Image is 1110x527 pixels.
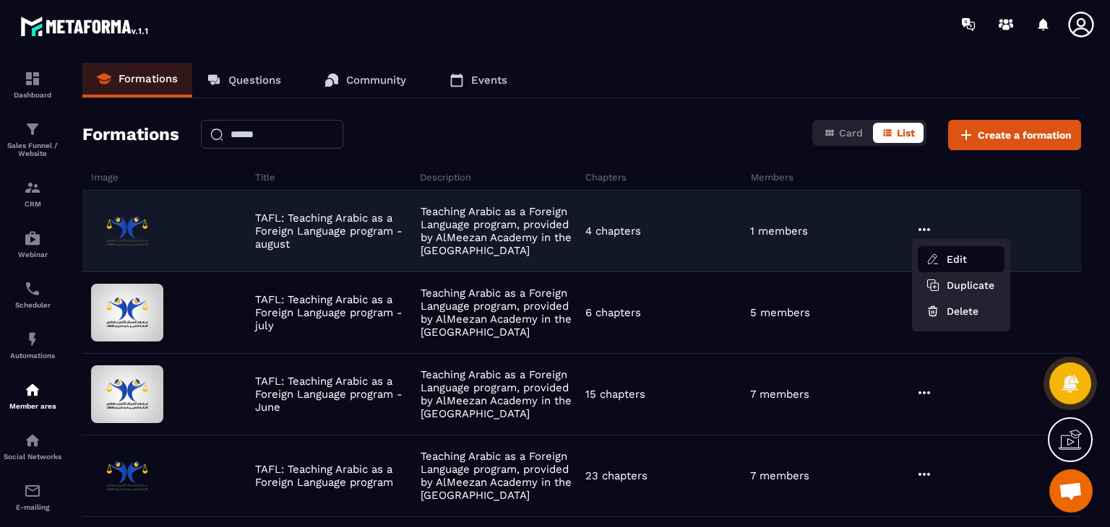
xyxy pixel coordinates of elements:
[585,469,647,482] p: 23 chapters
[421,287,578,339] p: Teaching Arabic as a Foreign Language program, provided by AlMeezan Academy in the [GEOGRAPHIC_DATA]
[20,13,150,39] img: logo
[24,121,41,138] img: formation
[421,368,578,420] p: Teaching Arabic as a Foreign Language program, provided by AlMeezan Academy in the [GEOGRAPHIC_DATA]
[82,63,192,97] a: Formations
[4,370,61,421] a: automationsautomationsMember area
[585,225,641,238] p: 4 chapters
[1049,469,1093,513] a: Open chat
[24,280,41,297] img: scheduler
[4,453,61,461] p: Social Networks
[421,205,578,257] p: Teaching Arabic as a Foreign Language program, provided by AlMeezan Academy in the [GEOGRAPHIC_DATA]
[751,172,913,183] h6: Members
[4,251,61,258] p: Webinar
[948,120,1081,150] button: Create a formation
[918,246,1004,272] button: Edit
[585,172,747,183] h6: Chapters
[420,172,582,183] h6: Description
[255,293,413,332] p: TAFL: Teaching Arabic as a Foreign Language program - july
[4,301,61,309] p: Scheduler
[91,284,163,341] img: formation-background
[24,179,41,196] img: formation
[4,421,61,471] a: social-networksocial-networkSocial Networks
[24,432,41,449] img: social-network
[24,331,41,348] img: automations
[471,74,507,87] p: Events
[435,63,522,97] a: Events
[918,298,1004,324] button: Delete
[918,272,1004,298] button: Duplicate
[750,306,810,319] p: 5 members
[815,123,872,143] button: Card
[4,168,61,219] a: formationformationCRM
[585,388,645,401] p: 15 chapters
[585,306,641,319] p: 6 chapters
[310,63,421,97] a: Community
[255,212,413,251] p: TAFL: Teaching Arabic as a Foreign Language program - august
[4,503,61,511] p: E-mailing
[4,352,61,360] p: Automations
[750,388,809,401] p: 7 members
[4,269,61,320] a: schedulerschedulerScheduler
[192,63,296,97] a: Questions
[4,402,61,410] p: Member area
[873,123,924,143] button: List
[119,72,178,85] p: Formations
[82,120,179,150] h2: Formations
[4,91,61,99] p: Dashboard
[4,200,61,208] p: CRM
[255,172,417,183] h6: Title
[24,381,41,398] img: automations
[839,127,863,139] span: Card
[750,469,809,482] p: 7 members
[255,463,413,489] p: TAFL: Teaching Arabic as a Foreign Language program
[897,127,915,139] span: List
[421,450,578,502] p: Teaching Arabic as a Foreign Language program, provided by AlMeezan Academy in the [GEOGRAPHIC_DATA]
[91,202,163,260] img: formation-background
[978,128,1072,142] span: Create a formation
[4,219,61,269] a: automationsautomationsWebinar
[24,230,41,247] img: automations
[4,471,61,522] a: emailemailE-mailing
[24,482,41,500] img: email
[228,74,281,87] p: Questions
[4,110,61,168] a: formationformationSales Funnel / Website
[346,74,406,87] p: Community
[24,70,41,87] img: formation
[4,59,61,110] a: formationformationDashboard
[91,172,251,183] h6: Image
[91,447,163,505] img: formation-background
[4,141,61,157] p: Sales Funnel / Website
[750,225,808,238] p: 1 members
[4,320,61,370] a: automationsautomationsAutomations
[91,365,163,423] img: formation-background
[255,375,413,414] p: TAFL: Teaching Arabic as a Foreign Language program - June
